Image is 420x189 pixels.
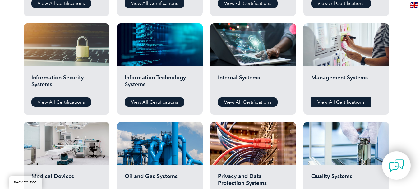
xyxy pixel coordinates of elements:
[31,74,102,93] h2: Information Security Systems
[9,176,42,189] a: BACK TO TOP
[218,74,288,93] h2: Internal Systems
[125,74,195,93] h2: Information Technology Systems
[389,158,404,173] img: contact-chat.png
[311,74,381,93] h2: Management Systems
[125,97,184,107] a: View All Certifications
[218,97,278,107] a: View All Certifications
[410,2,418,8] img: en
[31,97,91,107] a: View All Certifications
[311,97,371,107] a: View All Certifications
